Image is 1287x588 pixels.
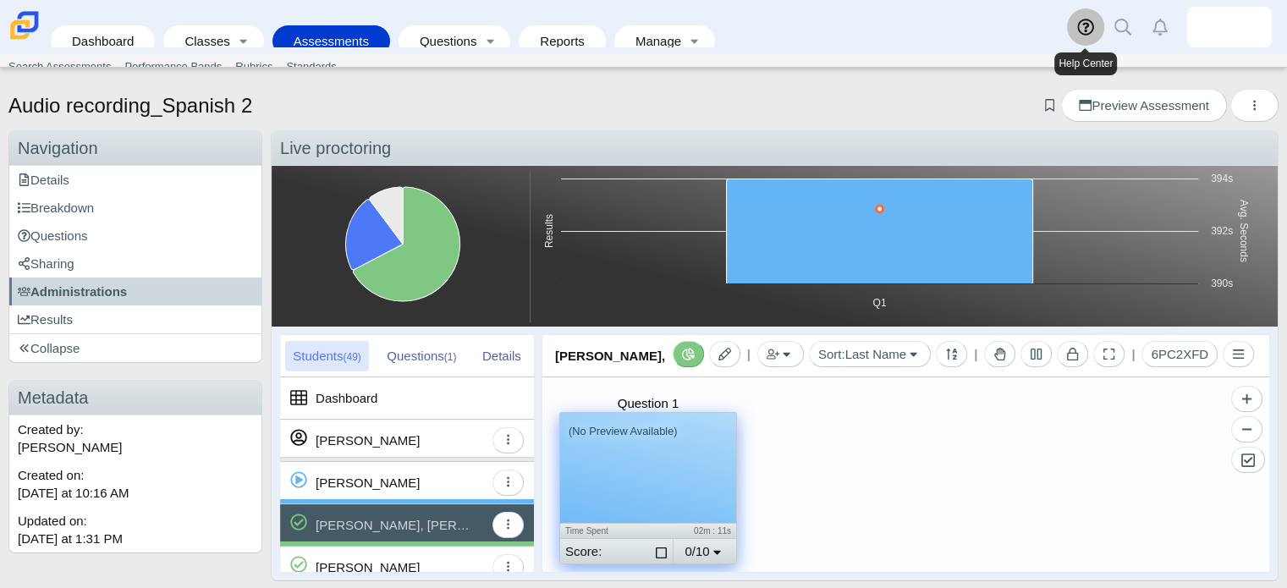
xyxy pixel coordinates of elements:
a: Details [9,166,261,194]
div: Dashboard [316,377,377,419]
span: Details [18,173,69,187]
text: 390s [1211,278,1233,289]
div: Live proctoring [272,131,1278,166]
button: Sort:Last Name [809,341,931,367]
a: Dashboard [59,25,146,57]
div: Created by: [PERSON_NAME] [9,415,261,461]
path: Q1, 41. Not Scored. [727,179,1033,284]
div: Time Spent [565,524,648,538]
a: Questions [9,222,261,250]
div: Chart. Highcharts interactive chart. [530,170,1273,322]
span: Questions [18,228,88,243]
a: Assessments [281,25,382,57]
a: Results [9,305,261,333]
span: | [747,347,751,361]
button: Toggle Reporting [673,341,704,367]
div: Details [475,341,529,371]
span: | [1131,347,1135,361]
div: Help Center [1054,52,1117,75]
a: Breakdown [9,194,261,222]
button: 6PC2XFD [1141,341,1218,367]
time: Sep 19, 2025 at 10:16 AM [18,486,129,500]
a: martha.addo-preko.yyKIqf [1187,7,1272,47]
a: Toggle expanded [232,25,256,57]
div: 02m : 11s [648,524,731,538]
a: Toggle expanded [683,25,707,57]
span: | [974,347,977,361]
img: martha.addo-preko.yyKIqf [1216,14,1243,41]
span: Navigation [18,139,98,157]
div: [PERSON_NAME] [316,420,420,461]
a: Standards [279,54,343,80]
div: [PERSON_NAME] [316,462,420,503]
a: Alerts [1141,8,1179,46]
svg: Interactive chart [531,170,1262,322]
span: Preview Assessment [1079,98,1208,113]
a: Search Assessments [2,54,118,80]
a: Rubrics [228,54,279,80]
text: Avg. Seconds [1238,200,1250,262]
a: Classes [172,25,231,57]
small: (No Preview Available) [569,425,678,437]
div: Question 1 [559,394,737,412]
a: Add bookmark [1042,98,1058,113]
button: More options [1230,89,1279,122]
span: Breakdown [18,201,94,215]
text: Q1 [872,297,886,309]
path: Not Started, 5. Completed. [370,187,403,244]
div: Updated on: [9,507,261,552]
a: Administrations [9,278,261,305]
span: 6PC2XFD [1151,347,1208,361]
a: Manage [623,25,683,57]
text: 394s [1211,173,1233,184]
span: Results [18,312,73,327]
small: (1) [444,351,457,363]
span: Collapse [18,341,80,355]
text: 392s [1211,225,1233,237]
div: Created on: [9,461,261,507]
img: Carmen School of Science & Technology [7,8,42,43]
path: Q1, 392.8414634146341s. Avg. Seconds. [877,206,883,212]
a: Questions [407,25,478,57]
small: (49) [343,351,360,363]
a: Toggle expanded [478,25,502,57]
a: Sharing [9,250,261,278]
g: Avg. Seconds, series 5 of 5. Line with 1 data point. Y axis, Avg. Seconds. [877,206,883,212]
div: Score: [565,539,656,563]
path: Started, 11. Completed. [346,200,404,270]
h3: Metadata [9,381,261,415]
a: Collapse [9,334,261,362]
div: [PERSON_NAME] [316,547,420,588]
div: Questions [379,341,464,371]
span: Last Name [845,347,907,361]
path: Finished, 33. Completed. [353,187,459,301]
a: Preview Assessment [1061,89,1226,122]
span: Sharing [18,256,74,271]
time: Sep 19, 2025 at 1:31 PM [18,531,123,546]
div: [PERSON_NAME], [PERSON_NAME] [316,504,476,546]
div: Students [285,341,369,371]
a: Performance Bands [118,54,228,80]
div: Chart. Highcharts interactive chart. [276,170,530,322]
span: [PERSON_NAME], [PERSON_NAME] [555,349,817,405]
svg: Interactive chart [276,170,530,322]
div: 0/10 [673,539,736,564]
a: Reports [527,25,597,57]
label: Select for grading [656,544,668,559]
span: Administrations [18,284,127,299]
g: Not Scored, series 4 of 5. Bar series with 1 bar. Y axis, Results. [727,179,1033,284]
h1: Audio recording_Spanish 2 [8,91,252,120]
text: Results [543,214,555,248]
button: Toggle Menu [1223,341,1254,367]
a: Carmen School of Science & Technology [7,31,42,46]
